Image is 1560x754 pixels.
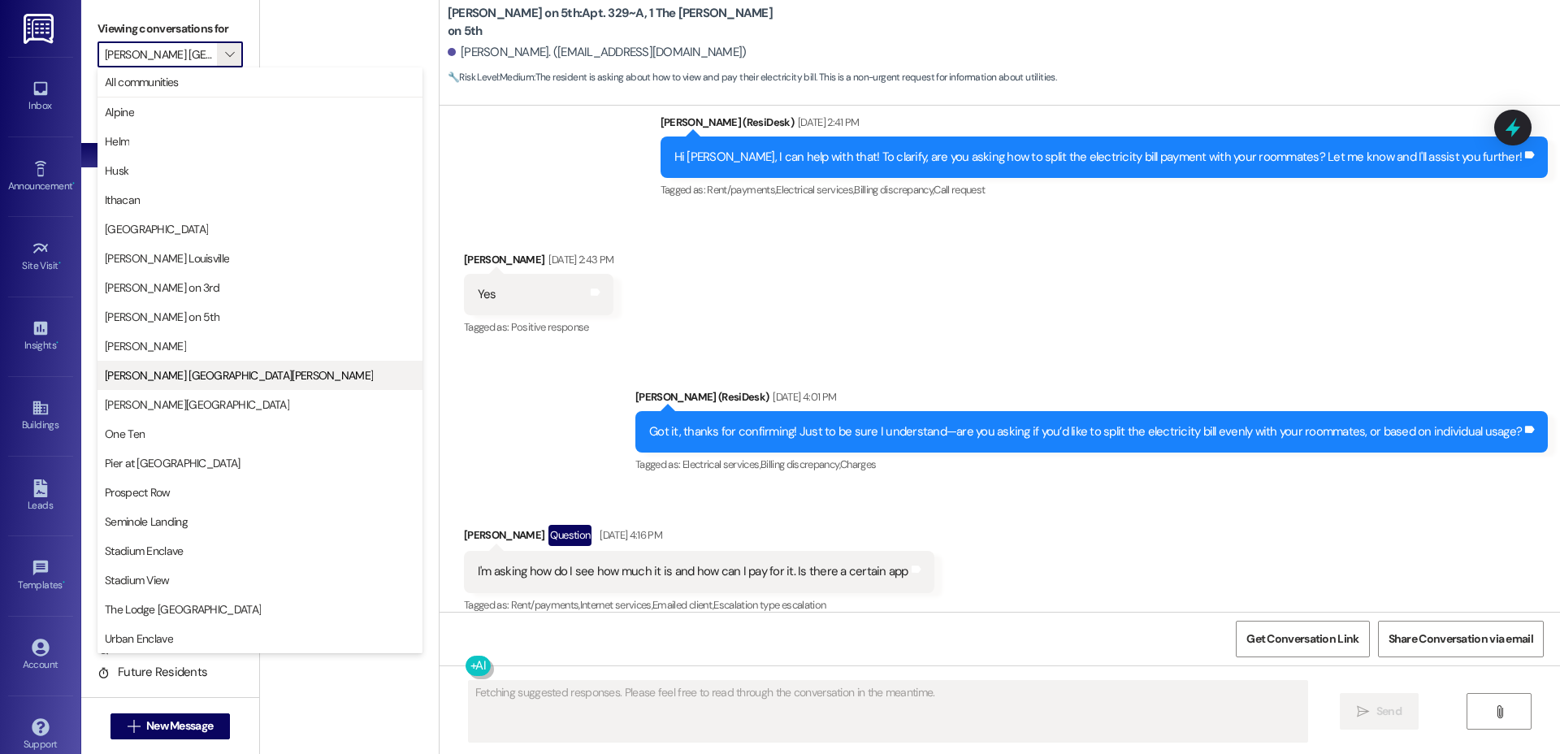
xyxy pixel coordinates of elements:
[81,461,259,479] div: Residents
[81,314,259,331] div: Prospects
[548,525,591,545] div: Question
[713,598,825,612] span: Escalation type escalation
[511,598,580,612] span: Rent/payments ,
[854,183,934,197] span: Billing discrepancy ,
[58,258,61,269] span: •
[794,114,860,131] div: [DATE] 2:41 PM
[1389,630,1533,648] span: Share Conversation via email
[105,426,145,442] span: One Ten
[769,388,836,405] div: [DATE] 4:01 PM
[776,183,854,197] span: Electrical services ,
[105,572,170,588] span: Stadium View
[635,388,1548,411] div: [PERSON_NAME] (ResiDesk)
[1246,630,1358,648] span: Get Conversation Link
[105,309,219,325] span: [PERSON_NAME] on 5th
[105,601,261,617] span: The Lodge [GEOGRAPHIC_DATA]
[105,162,128,179] span: Husk
[105,192,140,208] span: Ithacan
[1378,621,1544,657] button: Share Conversation via email
[105,279,219,296] span: [PERSON_NAME] on 3rd
[110,713,231,739] button: New Message
[511,320,589,334] span: Positive response
[24,14,57,44] img: ResiDesk Logo
[464,251,613,274] div: [PERSON_NAME]
[596,526,662,544] div: [DATE] 4:16 PM
[8,554,73,598] a: Templates •
[840,457,876,471] span: Charges
[225,48,234,61] i: 
[105,396,289,413] span: [PERSON_NAME][GEOGRAPHIC_DATA]
[97,16,243,41] label: Viewing conversations for
[105,104,134,120] span: Alpine
[661,178,1549,201] div: Tagged as:
[105,74,179,90] span: All communities
[464,315,613,339] div: Tagged as:
[469,681,1307,742] textarea: Fetching suggested responses. Please feel free to read through the conversation in the meantime.
[635,453,1548,476] div: Tagged as:
[105,630,173,647] span: Urban Enclave
[105,367,373,383] span: [PERSON_NAME] [GEOGRAPHIC_DATA][PERSON_NAME]
[1340,693,1419,730] button: Send
[105,221,208,237] span: [GEOGRAPHIC_DATA]
[63,577,65,588] span: •
[81,610,259,627] div: Past + Future Residents
[1376,703,1402,720] span: Send
[72,178,75,189] span: •
[464,525,934,551] div: [PERSON_NAME]
[128,720,140,733] i: 
[464,593,934,617] div: Tagged as:
[8,235,73,279] a: Site Visit •
[8,474,73,518] a: Leads
[105,250,229,266] span: [PERSON_NAME] Louisville
[544,251,613,268] div: [DATE] 2:43 PM
[1236,621,1369,657] button: Get Conversation Link
[649,423,1522,440] div: Got it, thanks for confirming! Just to be sure I understand—are you asking if you’d like to split...
[8,634,73,678] a: Account
[580,598,652,612] span: Internet services ,
[1357,705,1369,718] i: 
[81,92,259,109] div: Prospects + Residents
[1493,705,1506,718] i: 
[105,338,186,354] span: [PERSON_NAME]
[105,133,129,149] span: Helm
[105,484,171,500] span: Prospect Row
[105,543,184,559] span: Stadium Enclave
[661,114,1549,136] div: [PERSON_NAME] (ResiDesk)
[448,71,534,84] strong: 🔧 Risk Level: Medium
[448,44,747,61] div: [PERSON_NAME]. ([EMAIL_ADDRESS][DOMAIN_NAME])
[8,394,73,438] a: Buildings
[707,183,776,197] span: Rent/payments ,
[105,41,217,67] input: All communities
[760,457,840,471] span: Billing discrepancy ,
[652,598,713,612] span: Emailed client ,
[8,314,73,358] a: Insights •
[105,455,240,471] span: Pier at [GEOGRAPHIC_DATA]
[448,69,1056,86] span: : The resident is asking about how to view and pay their electricity bill. This is a non-urgent r...
[448,5,773,40] b: [PERSON_NAME] on 5th: Apt. 329~A, 1 The [PERSON_NAME] on 5th
[105,513,188,530] span: Seminole Landing
[97,664,207,681] div: Future Residents
[674,149,1523,166] div: Hi [PERSON_NAME], I can help with that! To clarify, are you asking how to split the electricity b...
[146,717,213,734] span: New Message
[682,457,760,471] span: Electrical services ,
[8,75,73,119] a: Inbox
[56,337,58,349] span: •
[478,563,908,580] div: I'm asking how do I see how much it is and how can I pay for it. Is there a certain app
[478,286,496,303] div: Yes
[934,183,985,197] span: Call request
